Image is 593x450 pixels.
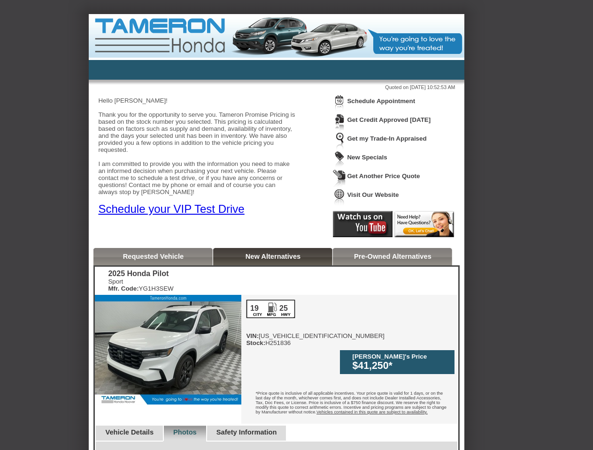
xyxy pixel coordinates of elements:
img: Icon_GetQuote.png [333,170,346,187]
a: Visit Our Website [347,191,399,198]
div: [PERSON_NAME]'s Price [352,353,450,360]
a: New Alternatives [246,253,301,260]
a: New Specials [347,154,387,161]
div: Hello [PERSON_NAME]! Thank you for the opportunity to serve you. Tameron Promise Pricing is based... [98,90,295,216]
a: Photos [173,428,197,436]
div: Sport YG1H3SEW [108,278,173,292]
a: Get Credit Approved [DATE] [347,116,431,123]
u: Vehicles contained in this quote are subject to availability. [316,410,428,414]
img: Icon_LiveChat2.png [394,211,454,237]
a: Schedule your VIP Test Drive [98,202,244,215]
div: Quoted on [DATE] 10:52:53 AM [98,84,455,90]
div: 25 [278,304,288,313]
a: Safety Information [216,428,277,436]
div: 2025 Honda Pilot [108,270,173,278]
img: Icon_VisitWebsite.png [333,188,346,206]
img: Icon_Youtube2.png [333,211,393,237]
b: Mfr. Code: [108,285,139,292]
b: VIN: [246,332,259,339]
img: Icon_TradeInAppraisal.png [333,132,346,150]
div: 19 [249,304,259,313]
a: Vehicle Details [105,428,154,436]
a: Get my Trade-In Appraised [347,135,426,142]
div: $41,250* [352,360,450,372]
a: Requested Vehicle [123,253,184,260]
img: Icon_CreditApproval.png [333,113,346,131]
b: Stock: [246,339,265,346]
a: Pre-Owned Alternatives [354,253,431,260]
img: 2025 Honda Pilot [95,295,241,405]
img: Icon_WeeklySpecials.png [333,151,346,168]
div: *Price quote is inclusive of all applicable incentives. Your price quote is valid for 1 days, or ... [241,384,457,424]
a: Get Another Price Quote [347,172,420,180]
a: Schedule Appointment [347,97,415,105]
img: Icon_ScheduleAppointment.png [333,95,346,112]
div: [US_VEHICLE_IDENTIFICATION_NUMBER] H251836 [246,300,385,346]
